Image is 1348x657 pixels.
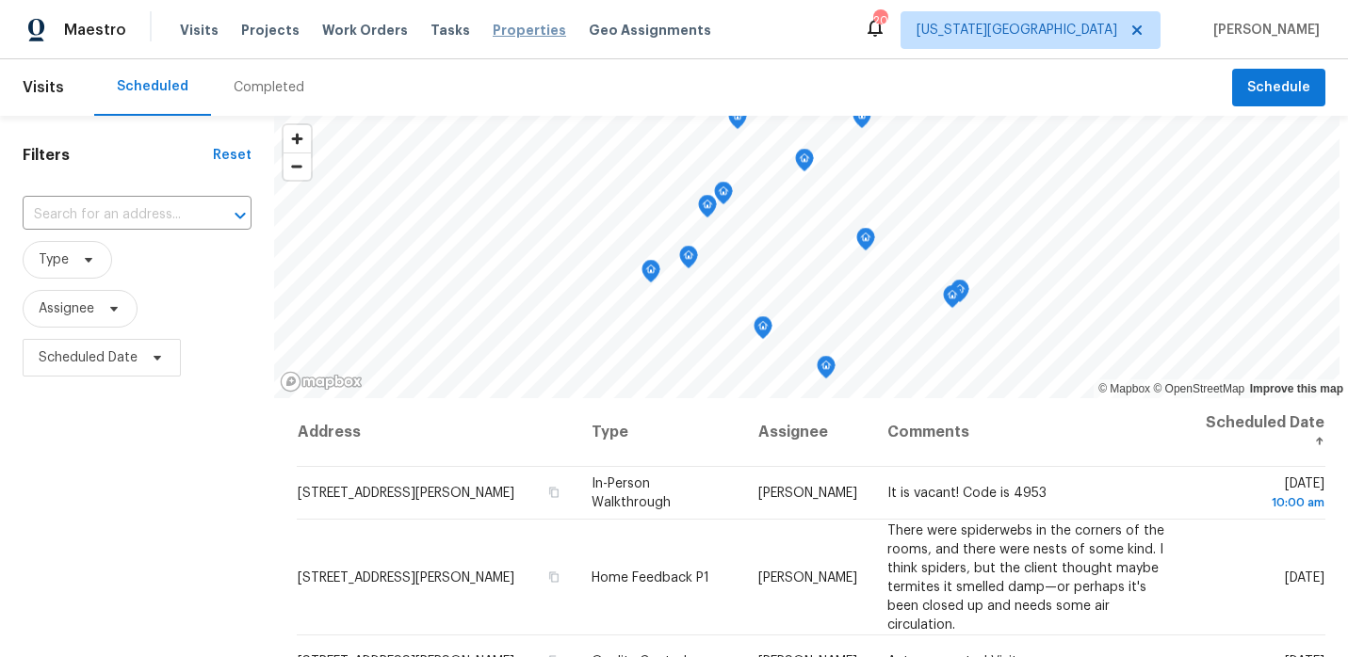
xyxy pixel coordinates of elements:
span: There were spiderwebs in the corners of the rooms, and there were nests of some kind. I think spi... [887,523,1164,631]
div: Map marker [698,195,717,224]
div: 10:00 am [1196,493,1324,512]
div: 20 [873,11,886,30]
div: Map marker [943,285,962,314]
div: Map marker [728,106,747,136]
span: [DATE] [1285,570,1324,584]
th: Type [577,398,743,467]
div: Map marker [714,182,733,211]
span: Home Feedback P1 [592,570,709,584]
canvas: Map [274,116,1340,398]
span: Tasks [430,24,470,37]
span: [DATE] [1196,477,1324,512]
button: Zoom out [284,152,311,180]
span: It is vacant! Code is 4953 [887,487,1047,500]
span: Schedule [1247,76,1310,100]
div: Map marker [679,246,698,275]
span: Visits [180,21,219,40]
button: Zoom in [284,125,311,152]
span: Work Orders [322,21,408,40]
span: Zoom out [284,153,311,180]
div: Map marker [795,149,814,178]
h1: Filters [23,146,213,165]
span: Projects [241,21,300,40]
div: Reset [213,146,252,165]
span: In-Person Walkthrough [592,477,671,509]
div: Map marker [817,356,836,385]
button: Schedule [1232,69,1325,107]
span: Geo Assignments [589,21,711,40]
span: [PERSON_NAME] [758,570,857,584]
input: Search for an address... [23,200,199,230]
th: Comments [872,398,1181,467]
span: [PERSON_NAME] [758,487,857,500]
div: Map marker [856,228,875,257]
button: Copy Address [544,484,561,501]
a: Mapbox homepage [280,371,363,393]
span: Type [39,250,69,269]
div: Map marker [754,316,772,345]
th: Scheduled Date ↑ [1181,398,1325,467]
span: [STREET_ADDRESS][PERSON_NAME] [298,570,514,584]
span: Visits [23,67,64,108]
span: Maestro [64,21,126,40]
div: Map marker [853,105,871,135]
span: [US_STATE][GEOGRAPHIC_DATA] [917,21,1117,40]
div: Map marker [950,280,969,309]
th: Assignee [743,398,872,467]
button: Copy Address [544,568,561,585]
button: Open [227,202,253,229]
span: Assignee [39,299,94,318]
th: Address [297,398,577,467]
div: Map marker [642,260,660,289]
span: [STREET_ADDRESS][PERSON_NAME] [298,487,514,500]
a: OpenStreetMap [1153,382,1244,395]
a: Improve this map [1250,382,1343,395]
span: [PERSON_NAME] [1206,21,1320,40]
div: Completed [234,78,304,97]
span: Scheduled Date [39,348,138,367]
div: Scheduled [117,77,188,96]
a: Mapbox [1098,382,1150,395]
span: Properties [493,21,566,40]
